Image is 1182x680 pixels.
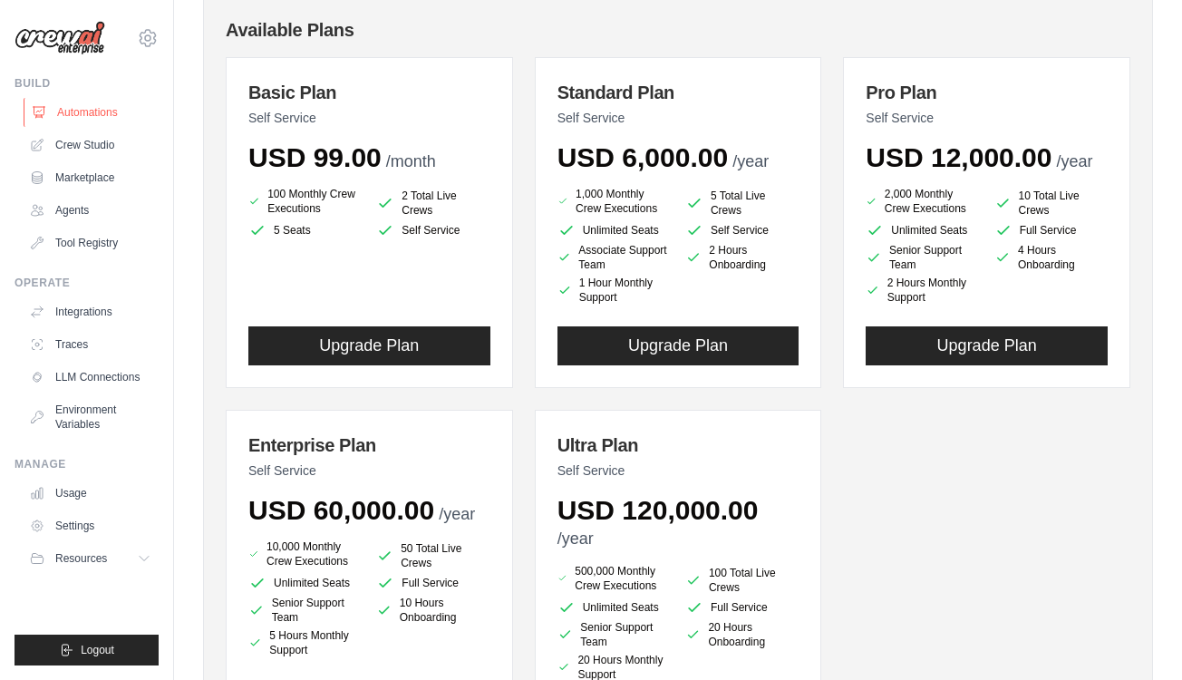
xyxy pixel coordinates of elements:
li: 50 Total Live Crews [376,541,489,570]
li: Unlimited Seats [557,598,671,617]
li: 4 Hours Onboarding [994,243,1108,272]
a: Usage [22,479,159,508]
a: Automations [24,98,160,127]
span: /year [439,505,475,523]
li: 10 Hours Onboarding [376,596,489,625]
li: Senior Support Team [248,596,362,625]
li: Self Service [376,221,489,239]
h4: Available Plans [226,17,1130,43]
li: Associate Support Team [557,243,671,272]
li: Unlimited Seats [866,221,979,239]
button: Upgrade Plan [557,326,799,365]
li: 10,000 Monthly Crew Executions [248,538,362,570]
a: Marketplace [22,163,159,192]
div: Manage [15,457,159,471]
a: Settings [22,511,159,540]
span: /year [1056,152,1092,170]
li: 500,000 Monthly Crew Executions [557,562,671,595]
li: 5 Total Live Crews [685,189,799,218]
p: Self Service [866,109,1108,127]
a: Integrations [22,297,159,326]
h3: Enterprise Plan [248,432,490,458]
button: Upgrade Plan [248,326,490,365]
li: 2,000 Monthly Crew Executions [866,185,979,218]
li: 2 Total Live Crews [376,189,489,218]
li: 100 Monthly Crew Executions [248,185,362,218]
li: Senior Support Team [866,243,979,272]
li: Full Service [685,598,799,617]
div: Build [15,76,159,91]
li: 1 Hour Monthly Support [557,276,671,305]
li: 2 Hours Onboarding [685,243,799,272]
p: Self Service [248,461,490,480]
li: Full Service [376,574,489,592]
p: Self Service [557,461,799,480]
span: USD 12,000.00 [866,142,1051,172]
a: Crew Studio [22,131,159,160]
span: USD 120,000.00 [557,495,759,525]
a: Tool Registry [22,228,159,257]
li: 20 Hours Onboarding [685,620,799,649]
p: Self Service [557,109,799,127]
h3: Ultra Plan [557,432,799,458]
p: Self Service [248,109,490,127]
span: Resources [55,551,107,566]
span: /month [386,152,436,170]
li: Full Service [994,221,1108,239]
button: Logout [15,635,159,665]
span: USD 6,000.00 [557,142,728,172]
h3: Pro Plan [866,80,1108,105]
h3: Basic Plan [248,80,490,105]
li: Unlimited Seats [248,574,362,592]
span: USD 60,000.00 [248,495,434,525]
li: 5 Seats [248,221,362,239]
span: /year [557,529,594,548]
img: Logo [15,21,105,55]
a: Environment Variables [22,395,159,439]
li: 10 Total Live Crews [994,189,1108,218]
li: Unlimited Seats [557,221,671,239]
li: 5 Hours Monthly Support [248,628,362,657]
li: 1,000 Monthly Crew Executions [557,185,671,218]
li: Senior Support Team [557,620,671,649]
li: 100 Total Live Crews [685,566,799,595]
span: Logout [81,643,114,657]
span: USD 99.00 [248,142,382,172]
iframe: Chat Widget [1091,593,1182,680]
h3: Standard Plan [557,80,799,105]
a: Traces [22,330,159,359]
button: Resources [22,544,159,573]
span: /year [732,152,769,170]
div: Operate [15,276,159,290]
button: Upgrade Plan [866,326,1108,365]
li: Self Service [685,221,799,239]
a: LLM Connections [22,363,159,392]
li: 2 Hours Monthly Support [866,276,979,305]
a: Agents [22,196,159,225]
